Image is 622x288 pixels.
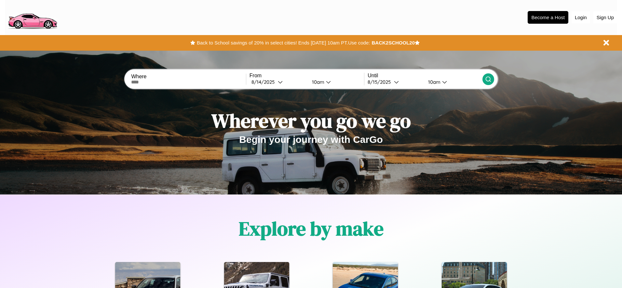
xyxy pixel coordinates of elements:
button: Back to School savings of 20% in select cities! Ends [DATE] 10am PT.Use code: [195,38,372,47]
button: 10am [307,79,364,85]
div: 8 / 15 / 2025 [368,79,394,85]
div: 10am [309,79,326,85]
label: Where [131,74,246,80]
div: 8 / 14 / 2025 [251,79,278,85]
label: From [250,73,364,79]
div: 10am [425,79,442,85]
h1: Explore by make [239,215,384,242]
img: logo [5,3,60,31]
button: Become a Host [528,11,568,24]
b: BACK2SCHOOL20 [372,40,415,45]
button: 8/14/2025 [250,79,307,85]
button: 10am [423,79,482,85]
label: Until [368,73,482,79]
button: Sign Up [593,11,617,23]
button: Login [572,11,590,23]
